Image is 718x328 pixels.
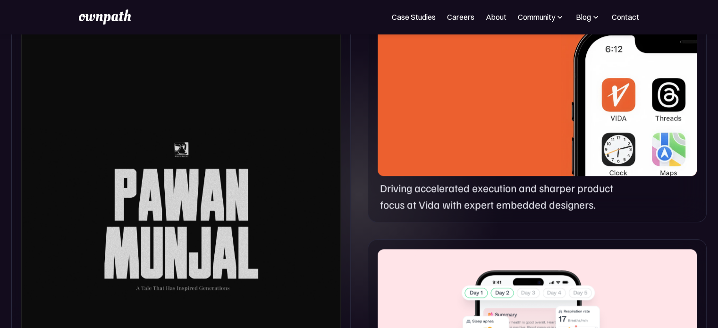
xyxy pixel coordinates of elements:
[447,11,474,23] a: Careers
[612,11,639,23] a: Contact
[518,11,565,23] div: Community
[576,11,600,23] div: Blog
[576,11,591,23] div: Blog
[392,11,436,23] a: Case Studies
[486,11,507,23] a: About
[380,180,627,212] p: Driving accelerated execution and sharper product focus at Vida with expert embedded designers.
[518,11,555,23] div: Community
